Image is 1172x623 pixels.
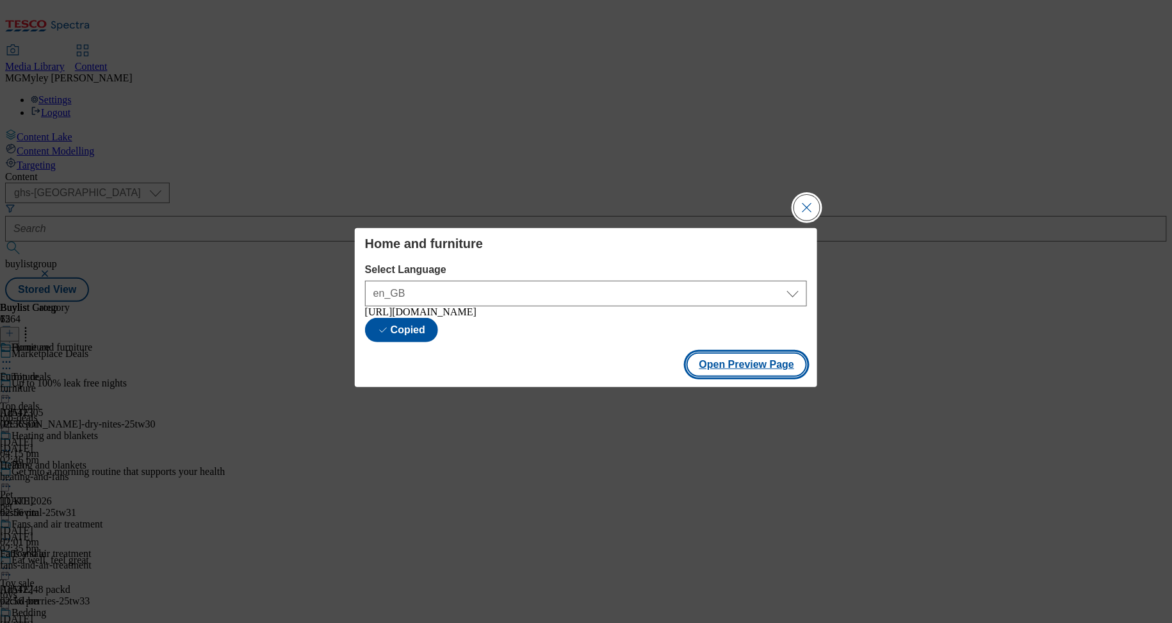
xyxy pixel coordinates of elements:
[794,195,820,220] button: Close Modal
[365,236,807,251] h4: Home and furniture
[355,228,817,387] div: Modal
[687,353,808,377] button: Open Preview Page
[365,306,807,318] div: [URL][DOMAIN_NAME]
[365,264,807,276] label: Select Language
[365,318,438,342] button: Copied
